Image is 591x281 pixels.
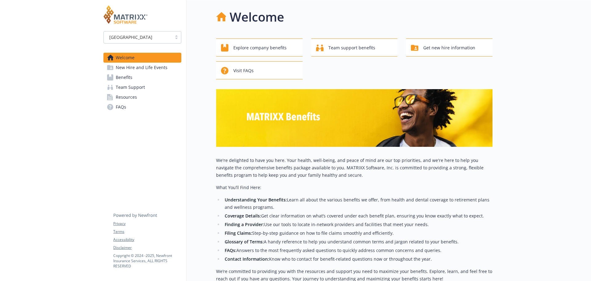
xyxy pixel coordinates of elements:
a: Team Support [103,82,181,92]
span: [GEOGRAPHIC_DATA] [109,34,152,40]
li: A handy reference to help you understand common terms and jargon related to your benefits. [223,238,492,246]
strong: FAQs: [225,247,236,253]
li: Use our tools to locate in-network providers and facilities that meet your needs. [223,221,492,228]
a: Resources [103,92,181,102]
a: Benefits [103,72,181,82]
span: New Hire and Life Events [116,63,167,72]
a: Welcome [103,53,181,63]
strong: Finding a Provider: [225,221,264,227]
a: New Hire and Life Events [103,63,181,72]
span: Get new hire information [423,42,475,54]
span: FAQs [116,102,126,112]
a: Accessibility [113,237,181,242]
button: Visit FAQs [216,61,303,79]
span: Explore company benefits [233,42,287,54]
strong: Coverage Details: [225,213,261,219]
h1: Welcome [230,8,284,26]
p: Copyright © 2024 - 2025 , Newfront Insurance Services, ALL RIGHTS RESERVED [113,253,181,269]
button: Team support benefits [311,39,398,56]
span: Team support benefits [328,42,375,54]
strong: Contact Information: [225,256,269,262]
button: Get new hire information [406,39,492,56]
strong: Filing Claims: [225,230,252,236]
li: Get clear information on what’s covered under each benefit plan, ensuring you know exactly what t... [223,212,492,220]
span: Visit FAQs [233,65,254,76]
li: Learn all about the various benefits we offer, from health and dental coverage to retirement plan... [223,196,492,211]
p: We're delighted to have you here. Your health, well-being, and peace of mind are our top prioriti... [216,157,492,179]
span: Team Support [116,82,145,92]
li: Know who to contact for benefit-related questions now or throughout the year. [223,255,492,263]
li: Answers to the most frequently asked questions to quickly address common concerns and queries. [223,247,492,254]
span: Benefits [116,72,132,82]
a: FAQs [103,102,181,112]
img: overview page banner [216,89,492,147]
span: [GEOGRAPHIC_DATA] [107,34,169,40]
p: What You’ll Find Here: [216,184,492,191]
a: Disclaimer [113,245,181,250]
span: Welcome [116,53,135,63]
button: Explore company benefits [216,39,303,56]
li: Step-by-step guidance on how to file claims smoothly and efficiently. [223,229,492,237]
a: Terms [113,229,181,234]
a: Privacy [113,221,181,226]
strong: Glossary of Terms: [225,239,264,245]
span: Resources [116,92,137,102]
strong: Understanding Your Benefits: [225,197,287,203]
